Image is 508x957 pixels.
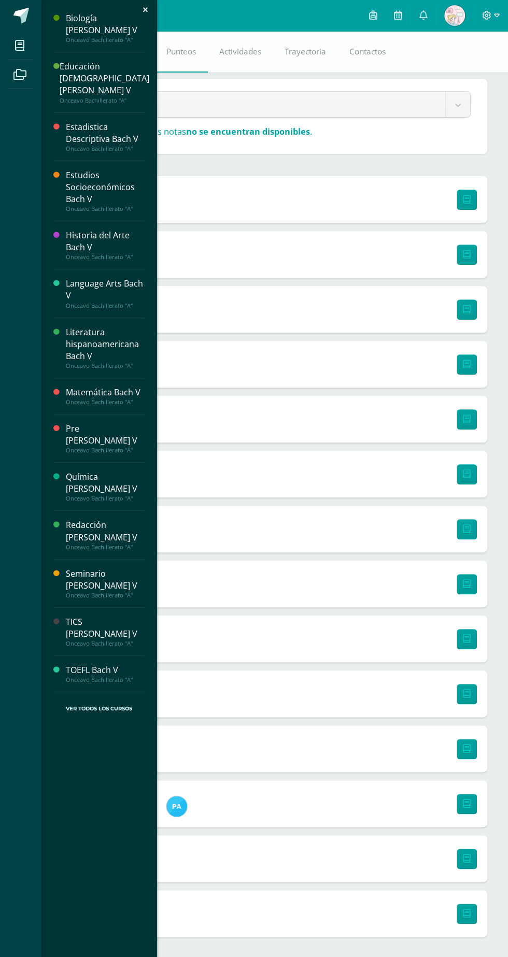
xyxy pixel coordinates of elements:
[66,145,145,152] div: Onceavo Bachillerato "A"
[66,230,145,253] div: Historia del Arte Bach V
[66,471,145,502] a: Química [PERSON_NAME] VOnceavo Bachillerato "A"
[60,61,149,96] div: Educación [DEMOGRAPHIC_DATA][PERSON_NAME] V
[66,36,145,44] div: Onceavo Bachillerato "A"
[66,640,145,647] div: Onceavo Bachillerato "A"
[66,519,145,543] div: Redacción [PERSON_NAME] V
[66,121,145,152] a: Estadistica Descriptiva Bach VOnceavo Bachillerato "A"
[66,664,145,683] a: TOEFL Bach VOnceavo Bachillerato "A"
[66,302,145,309] div: Onceavo Bachillerato "A"
[66,495,145,502] div: Onceavo Bachillerato "A"
[66,447,145,454] div: Onceavo Bachillerato "A"
[66,676,145,683] div: Onceavo Bachillerato "A"
[66,12,145,36] div: Biología [PERSON_NAME] V
[66,387,145,398] div: Matemática Bach V
[66,592,145,599] div: Onceavo Bachillerato "A"
[60,61,149,104] a: Educación [DEMOGRAPHIC_DATA][PERSON_NAME] VOnceavo Bachillerato "A"
[66,12,145,44] a: Biología [PERSON_NAME] VOnceavo Bachillerato "A"
[66,568,145,592] div: Seminario [PERSON_NAME] V
[66,544,145,551] div: Onceavo Bachillerato "A"
[66,121,145,145] div: Estadistica Descriptiva Bach V
[66,616,145,640] div: TICS [PERSON_NAME] V
[66,169,145,212] a: Estudios Socioeconómicos Bach VOnceavo Bachillerato "A"
[66,423,145,447] div: Pre [PERSON_NAME] V
[66,230,145,261] a: Historia del Arte Bach VOnceavo Bachillerato "A"
[66,326,145,362] div: Literatura hispanoamericana Bach V
[66,278,145,309] a: Language Arts Bach VOnceavo Bachillerato "A"
[53,692,145,725] a: Ver Todos los Cursos
[66,568,145,599] a: Seminario [PERSON_NAME] VOnceavo Bachillerato "A"
[66,326,145,369] a: Literatura hispanoamericana Bach VOnceavo Bachillerato "A"
[66,387,145,406] a: Matemática Bach VOnceavo Bachillerato "A"
[66,253,145,261] div: Onceavo Bachillerato "A"
[66,519,145,550] a: Redacción [PERSON_NAME] VOnceavo Bachillerato "A"
[66,616,145,647] a: TICS [PERSON_NAME] VOnceavo Bachillerato "A"
[60,97,149,104] div: Onceavo Bachillerato "A"
[66,423,145,454] a: Pre [PERSON_NAME] VOnceavo Bachillerato "A"
[66,362,145,369] div: Onceavo Bachillerato "A"
[66,471,145,495] div: Química [PERSON_NAME] V
[66,278,145,302] div: Language Arts Bach V
[66,205,145,212] div: Onceavo Bachillerato "A"
[66,398,145,406] div: Onceavo Bachillerato "A"
[66,169,145,205] div: Estudios Socioeconómicos Bach V
[66,664,145,676] div: TOEFL Bach V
